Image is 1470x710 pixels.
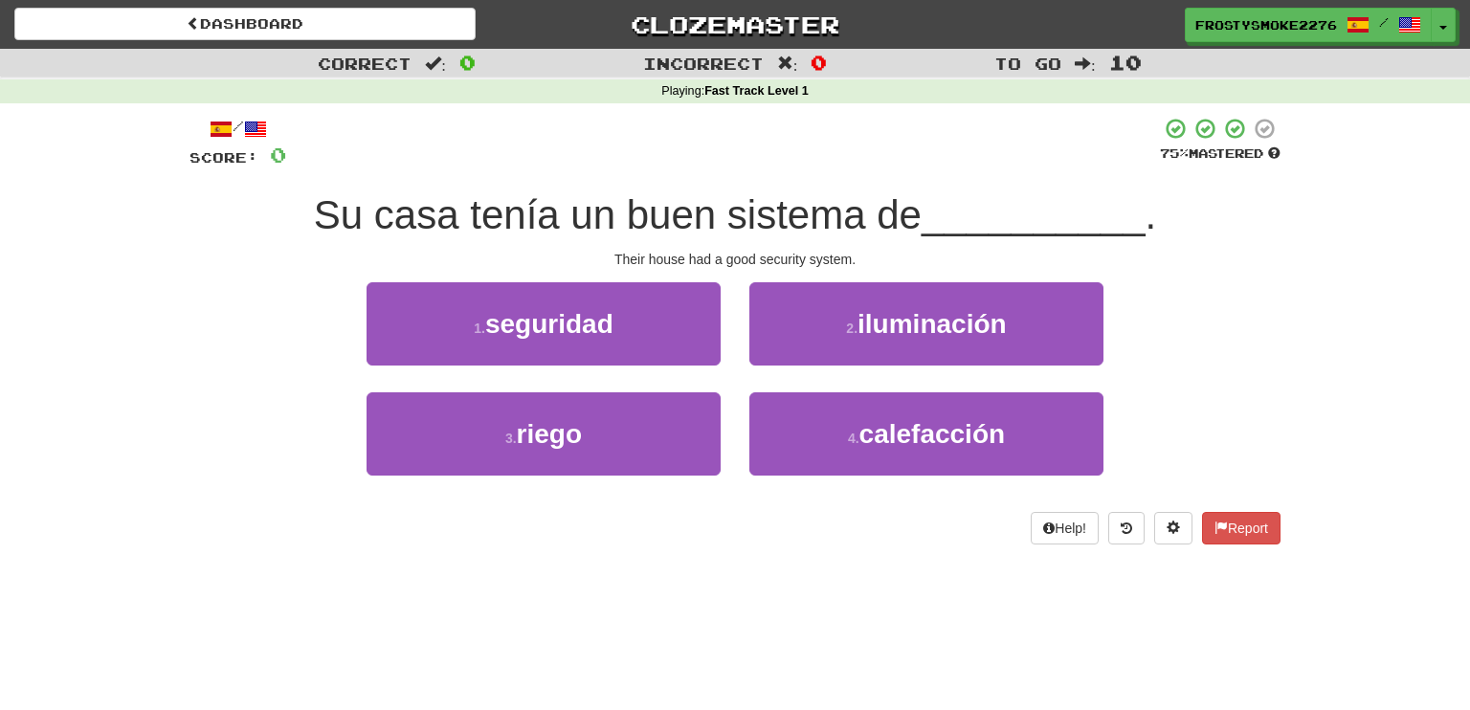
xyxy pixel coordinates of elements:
span: Su casa tenía un buen sistema de [314,192,922,237]
span: 10 [1109,51,1142,74]
button: 2.iluminación [749,282,1103,366]
span: FrostySmoke2276 [1195,16,1337,33]
span: calefacción [859,419,1006,449]
small: 1 . [474,321,485,336]
button: 3.riego [367,392,721,476]
small: 2 . [846,321,857,336]
span: : [1075,55,1096,72]
small: 3 . [505,431,517,446]
a: FrostySmoke2276 / [1185,8,1432,42]
button: 4.calefacción [749,392,1103,476]
button: Report [1202,512,1281,544]
span: __________ [922,192,1146,237]
small: 4 . [848,431,859,446]
button: Help! [1031,512,1099,544]
span: Score: [189,149,258,166]
a: Clozemaster [504,8,966,41]
span: To go [994,54,1061,73]
span: : [777,55,798,72]
span: Incorrect [643,54,764,73]
span: / [1379,15,1389,29]
button: Round history (alt+y) [1108,512,1145,544]
span: 0 [270,143,286,166]
span: 0 [459,51,476,74]
span: . [1146,192,1157,237]
span: riego [517,419,582,449]
span: : [425,55,446,72]
div: / [189,117,286,141]
span: 0 [811,51,827,74]
button: 1.seguridad [367,282,721,366]
span: Correct [318,54,412,73]
span: seguridad [485,309,613,339]
strong: Fast Track Level 1 [704,84,809,98]
a: Dashboard [14,8,476,40]
span: iluminación [857,309,1007,339]
span: 75 % [1160,145,1189,161]
div: Their house had a good security system. [189,250,1281,269]
div: Mastered [1160,145,1281,163]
